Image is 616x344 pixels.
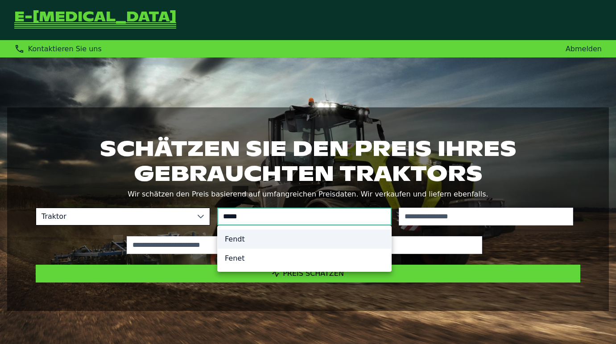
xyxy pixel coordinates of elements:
p: Wir schätzen den Preis basierend auf umfangreichen Preisdaten. Wir verkaufen und liefern ebenfalls. [36,188,580,201]
span: Kontaktieren Sie uns [28,45,102,53]
span: Traktor [36,208,192,225]
li: Fendt [218,229,391,249]
ul: Option List [218,226,391,271]
h1: Schätzen Sie den Preis Ihres gebrauchten Traktors [36,136,580,186]
div: Kontaktieren Sie uns [14,44,102,54]
a: Zurück zur Startseite [14,11,176,29]
button: Preis schätzen [36,265,580,283]
span: Preis schätzen [283,269,344,278]
li: Fenet [218,249,391,268]
a: Abmelden [566,45,602,53]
